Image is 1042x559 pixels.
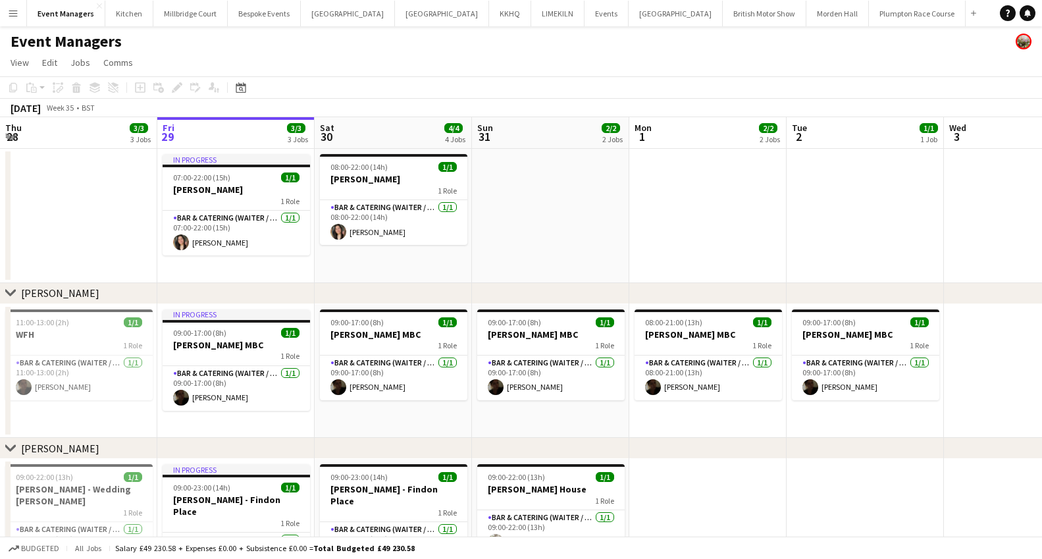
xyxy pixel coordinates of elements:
button: Kitchen [105,1,153,26]
button: Morden Hall [806,1,869,26]
div: 08:00-21:00 (13h)1/1[PERSON_NAME] MBC1 RoleBar & Catering (Waiter / waitress)1/108:00-21:00 (13h)... [635,309,782,400]
app-card-role: Bar & Catering (Waiter / waitress)1/109:00-17:00 (8h)[PERSON_NAME] [477,356,625,400]
span: 09:00-17:00 (8h) [173,328,226,338]
span: 30 [318,129,334,144]
span: 29 [161,129,174,144]
a: View [5,54,34,71]
div: 2 Jobs [602,134,623,144]
span: Tue [792,122,807,134]
span: Total Budgeted £49 230.58 [313,543,415,553]
div: 3 Jobs [288,134,308,144]
h3: [PERSON_NAME] [163,184,310,196]
app-job-card: 11:00-13:00 (2h)1/1WFH1 RoleBar & Catering (Waiter / waitress)1/111:00-13:00 (2h)[PERSON_NAME] [5,309,153,400]
div: In progress [163,309,310,320]
button: [GEOGRAPHIC_DATA] [301,1,395,26]
span: 09:00-17:00 (8h) [330,317,384,327]
div: [PERSON_NAME] [21,286,99,300]
h3: [PERSON_NAME] - Wedding [PERSON_NAME] [5,483,153,507]
h3: [PERSON_NAME] MBC [635,329,782,340]
span: 1/1 [438,162,457,172]
div: [DATE] [11,101,41,115]
span: 31 [475,129,493,144]
span: 1 Role [595,496,614,506]
span: 08:00-21:00 (13h) [645,317,702,327]
span: 1 Role [910,340,929,350]
h3: [PERSON_NAME] [320,173,467,185]
app-card-role: Bar & Catering (Waiter / waitress)1/109:00-17:00 (8h)[PERSON_NAME] [792,356,939,400]
span: 28 [3,129,22,144]
span: 1/1 [920,123,938,133]
h3: WFH [5,329,153,340]
span: Edit [42,57,57,68]
span: 1 Role [595,340,614,350]
button: Millbridge Court [153,1,228,26]
span: 1/1 [910,317,929,327]
div: 3 Jobs [130,134,151,144]
span: 09:00-22:00 (13h) [488,472,545,482]
div: Salary £49 230.58 + Expenses £0.00 + Subsistence £0.00 = [115,543,415,553]
button: KKHQ [489,1,531,26]
span: Sat [320,122,334,134]
span: 3 [947,129,966,144]
h3: [PERSON_NAME] MBC [792,329,939,340]
div: [PERSON_NAME] [21,442,99,455]
h3: [PERSON_NAME] MBC [163,339,310,351]
button: [GEOGRAPHIC_DATA] [395,1,489,26]
span: 2/2 [602,123,620,133]
span: 1/1 [753,317,771,327]
div: 1 Job [920,134,937,144]
span: 1 [633,129,652,144]
span: Mon [635,122,652,134]
span: 1/1 [596,472,614,482]
span: 1/1 [124,317,142,327]
button: British Motor Show [723,1,806,26]
span: Sun [477,122,493,134]
span: Jobs [70,57,90,68]
button: Events [585,1,629,26]
span: Wed [949,122,966,134]
span: 11:00-13:00 (2h) [16,317,69,327]
div: BST [82,103,95,113]
app-card-role: Bar & Catering (Waiter / waitress)1/108:00-22:00 (14h)[PERSON_NAME] [320,200,467,245]
button: LIMEKILN [531,1,585,26]
app-job-card: 08:00-22:00 (14h)1/1[PERSON_NAME]1 RoleBar & Catering (Waiter / waitress)1/108:00-22:00 (14h)[PER... [320,154,467,245]
span: 09:00-17:00 (8h) [488,317,541,327]
button: Budgeted [7,541,61,556]
app-card-role: Bar & Catering (Waiter / waitress)1/111:00-13:00 (2h)[PERSON_NAME] [5,356,153,400]
span: 08:00-22:00 (14h) [330,162,388,172]
span: 1 Role [280,518,300,528]
span: 3/3 [130,123,148,133]
div: In progress [163,154,310,165]
span: 4/4 [444,123,463,133]
h3: [PERSON_NAME] House [477,483,625,495]
app-card-role: Bar & Catering (Waiter / waitress)1/109:00-22:00 (13h)[PERSON_NAME] [477,510,625,555]
span: 1/1 [281,328,300,338]
app-job-card: In progress07:00-22:00 (15h)1/1[PERSON_NAME]1 RoleBar & Catering (Waiter / waitress)1/107:00-22:0... [163,154,310,255]
a: Jobs [65,54,95,71]
span: Comms [103,57,133,68]
a: Edit [37,54,63,71]
span: 2/2 [759,123,777,133]
button: Bespoke Events [228,1,301,26]
app-job-card: 09:00-22:00 (13h)1/1[PERSON_NAME] House1 RoleBar & Catering (Waiter / waitress)1/109:00-22:00 (13... [477,464,625,555]
span: 09:00-17:00 (8h) [802,317,856,327]
span: View [11,57,29,68]
app-job-card: 09:00-17:00 (8h)1/1[PERSON_NAME] MBC1 RoleBar & Catering (Waiter / waitress)1/109:00-17:00 (8h)[P... [477,309,625,400]
span: 1/1 [281,173,300,182]
span: 1/1 [281,483,300,492]
span: 1 Role [438,508,457,518]
span: 1 Role [438,340,457,350]
a: Comms [98,54,138,71]
button: [GEOGRAPHIC_DATA] [629,1,723,26]
span: 2 [790,129,807,144]
div: 4 Jobs [445,134,465,144]
app-job-card: 09:00-17:00 (8h)1/1[PERSON_NAME] MBC1 RoleBar & Catering (Waiter / waitress)1/109:00-17:00 (8h)[P... [320,309,467,400]
span: Thu [5,122,22,134]
span: 1 Role [123,340,142,350]
app-card-role: Bar & Catering (Waiter / waitress)1/108:00-21:00 (13h)[PERSON_NAME] [635,356,782,400]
